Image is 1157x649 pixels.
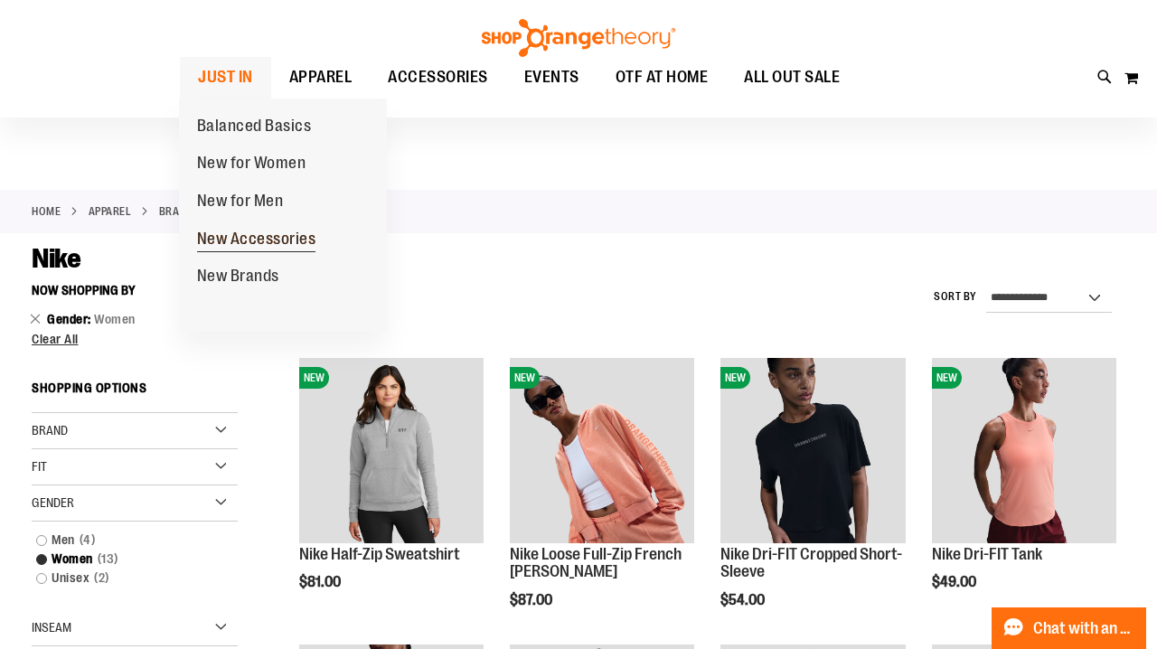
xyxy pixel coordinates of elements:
span: 4 [75,531,100,550]
span: OTF AT HOME [616,57,709,98]
a: Nike Dri-FIT Cropped Short-SleeveNEW [720,358,905,545]
span: Fit [32,459,47,474]
span: APPAREL [289,57,353,98]
a: Unisex2 [27,569,225,588]
span: NEW [720,367,750,389]
div: product [923,349,1125,636]
a: APPAREL [89,203,132,220]
button: Now Shopping by [32,275,145,306]
img: Nike Dri-FIT Tank [932,358,1116,542]
img: Nike Loose Full-Zip French Terry Hoodie [510,358,694,542]
span: Clear All [32,332,79,346]
a: Nike Dri-FIT Cropped Short-Sleeve [720,545,902,581]
span: $81.00 [299,574,343,590]
a: Nike Dri-FIT Tank [932,545,1042,563]
span: Women [94,312,136,326]
span: $87.00 [510,592,555,608]
a: Clear All [32,333,238,345]
span: $49.00 [932,574,979,590]
span: New Accessories [197,230,316,252]
span: 13 [93,550,123,569]
span: Nike [32,243,80,274]
span: ACCESSORIES [388,57,488,98]
a: Nike Half-Zip Sweatshirt [299,545,460,563]
span: New for Women [197,154,306,176]
span: NEW [299,367,329,389]
span: 2 [89,569,114,588]
a: Home [32,203,61,220]
strong: Shopping Options [32,372,238,413]
label: Sort By [934,289,977,305]
a: BRANDS [159,203,200,220]
div: product [290,349,493,636]
span: JUST IN [198,57,253,98]
span: Brand [32,423,68,437]
img: Nike Dri-FIT Cropped Short-Sleeve [720,358,905,542]
a: Nike Dri-FIT TankNEW [932,358,1116,545]
span: $54.00 [720,592,767,608]
span: New Brands [197,267,279,289]
span: NEW [932,367,962,389]
span: ALL OUT SALE [744,57,840,98]
a: Nike Loose Full-Zip French [PERSON_NAME] [510,545,682,581]
img: Shop Orangetheory [479,19,678,57]
span: New for Men [197,192,284,214]
a: Women13 [27,550,225,569]
img: Nike Half-Zip Sweatshirt [299,358,484,542]
span: NEW [510,367,540,389]
a: Men4 [27,531,225,550]
span: Chat with an Expert [1033,620,1135,637]
span: Balanced Basics [197,117,312,139]
a: Nike Loose Full-Zip French Terry HoodieNEW [510,358,694,545]
span: Gender [32,495,74,510]
span: EVENTS [524,57,579,98]
span: Inseam [32,620,71,635]
button: Chat with an Expert [992,607,1147,649]
span: Gender [47,312,94,326]
a: Nike Half-Zip SweatshirtNEW [299,358,484,545]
